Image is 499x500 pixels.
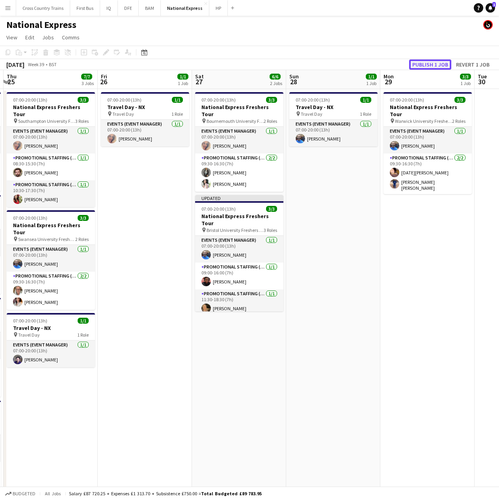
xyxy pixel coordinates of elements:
[289,120,378,146] app-card-role: Events (Event Manager)1/107:00-20:00 (13h)[PERSON_NAME]
[195,236,283,263] app-card-role: Events (Event Manager)1/107:00-20:00 (13h)[PERSON_NAME]
[4,489,37,498] button: Budgeted
[7,92,95,207] app-job-card: 07:00-20:00 (13h)3/3National Express Freshers Tour Southampton University Freshers Fair3 RolesEve...
[161,0,209,16] button: National Express
[195,213,283,227] h3: National Express Freshers Tour
[43,491,62,496] span: All jobs
[22,32,37,43] a: Edit
[25,34,34,41] span: Edit
[7,127,95,154] app-card-role: Events (Event Manager)1/107:00-20:00 (13h)[PERSON_NAME]
[384,154,472,194] app-card-role: Promotional Staffing (Brand Ambassadors)2/209:30-16:30 (7h)[DATE][PERSON_NAME][PERSON_NAME] [PERS...
[486,3,495,13] a: 1
[384,73,394,80] span: Mon
[26,61,46,67] span: Week 39
[7,324,95,331] h3: Travel Day - NX
[195,154,283,192] app-card-role: Promotional Staffing (Brand Ambassadors)2/209:30-16:30 (7h)[PERSON_NAME][PERSON_NAME]
[266,97,277,103] span: 3/3
[195,73,204,80] span: Sat
[195,263,283,289] app-card-role: Promotional Staffing (Brand Ambassadors)1/109:00-16:00 (7h)[PERSON_NAME]
[7,222,95,236] h3: National Express Freshers Tour
[78,318,89,324] span: 1/1
[101,92,189,146] app-job-card: 07:00-20:00 (13h)1/1Travel Day - NX Travel Day1 RoleEvents (Event Manager)1/107:00-20:00 (13h)[PE...
[195,289,283,316] app-card-role: Promotional Staffing (Brand Ambassadors)1/111:30-18:30 (7h)[PERSON_NAME]
[13,215,47,221] span: 07:00-20:00 (13h)
[139,0,161,16] button: BAM
[453,59,493,70] button: Revert 1 job
[172,97,183,103] span: 1/1
[452,118,465,124] span: 2 Roles
[78,215,89,221] span: 3/3
[75,236,89,242] span: 2 Roles
[207,227,264,233] span: Bristol University Freshers Fair
[264,227,277,233] span: 3 Roles
[288,77,299,86] span: 28
[7,210,95,310] app-job-card: 07:00-20:00 (13h)3/3National Express Freshers Tour Swansea University Freshers Fair2 RolesEvents ...
[366,80,376,86] div: 1 Job
[3,32,20,43] a: View
[366,74,377,80] span: 1/1
[101,104,189,111] h3: Travel Day - NX
[395,118,452,124] span: Warwick University Freshers Fair
[13,97,47,103] span: 07:00-20:00 (13h)
[75,118,89,124] span: 3 Roles
[270,74,281,80] span: 6/6
[194,77,204,86] span: 27
[13,318,47,324] span: 07:00-20:00 (13h)
[390,97,424,103] span: 07:00-20:00 (13h)
[270,80,282,86] div: 2 Jobs
[384,104,472,118] h3: National Express Freshers Tour
[7,341,95,367] app-card-role: Events (Event Manager)1/107:00-20:00 (13h)[PERSON_NAME]
[289,73,299,80] span: Sun
[384,127,472,154] app-card-role: Events (Event Manager)1/107:00-20:00 (13h)[PERSON_NAME]
[101,120,189,146] app-card-role: Events (Event Manager)1/107:00-20:00 (13h)[PERSON_NAME]
[177,74,188,80] span: 1/1
[195,195,283,201] div: Updated
[478,73,487,80] span: Tue
[384,92,472,194] app-job-card: 07:00-20:00 (13h)3/3National Express Freshers Tour Warwick University Freshers Fair2 RolesEvents ...
[178,80,188,86] div: 1 Job
[195,92,283,192] app-job-card: 07:00-20:00 (13h)3/3National Express Freshers Tour Bournemouth University Freshers Fair2 RolesEve...
[201,491,262,496] span: Total Budgeted £89 783.95
[301,111,322,117] span: Travel Day
[78,97,89,103] span: 3/3
[460,80,471,86] div: 1 Job
[360,97,371,103] span: 1/1
[16,0,70,16] button: Cross Country Trains
[81,74,92,80] span: 7/7
[483,20,493,30] app-user-avatar: Tim Bodenham
[39,32,57,43] a: Jobs
[7,245,95,272] app-card-role: Events (Event Manager)1/107:00-20:00 (13h)[PERSON_NAME]
[18,236,75,242] span: Swansea University Freshers Fair
[100,0,118,16] button: IQ
[6,61,24,69] div: [DATE]
[118,0,139,16] button: DFE
[201,206,236,212] span: 07:00-20:00 (13h)
[7,313,95,367] app-job-card: 07:00-20:00 (13h)1/1Travel Day - NX Travel Day1 RoleEvents (Event Manager)1/107:00-20:00 (13h)[PE...
[7,180,95,207] app-card-role: Promotional Staffing (Brand Ambassadors)1/110:30-17:30 (7h)[PERSON_NAME]
[18,332,40,338] span: Travel Day
[492,2,496,7] span: 1
[195,195,283,311] app-job-card: Updated07:00-20:00 (13h)3/3National Express Freshers Tour Bristol University Freshers Fair3 Roles...
[382,77,394,86] span: 29
[13,491,35,496] span: Budgeted
[454,97,465,103] span: 3/3
[101,73,107,80] span: Fri
[6,77,17,86] span: 25
[7,104,95,118] h3: National Express Freshers Tour
[209,0,228,16] button: HP
[100,77,107,86] span: 26
[195,127,283,154] app-card-role: Events (Event Manager)1/107:00-20:00 (13h)[PERSON_NAME]
[62,34,80,41] span: Comms
[49,61,57,67] div: BST
[289,92,378,146] app-job-card: 07:00-20:00 (13h)1/1Travel Day - NX Travel Day1 RoleEvents (Event Manager)1/107:00-20:00 (13h)[PE...
[296,97,330,103] span: 07:00-20:00 (13h)
[77,332,89,338] span: 1 Role
[6,34,17,41] span: View
[69,491,262,496] div: Salary £87 720.25 + Expenses £1 313.70 + Subsistence £750.00 =
[70,0,100,16] button: First Bus
[59,32,83,43] a: Comms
